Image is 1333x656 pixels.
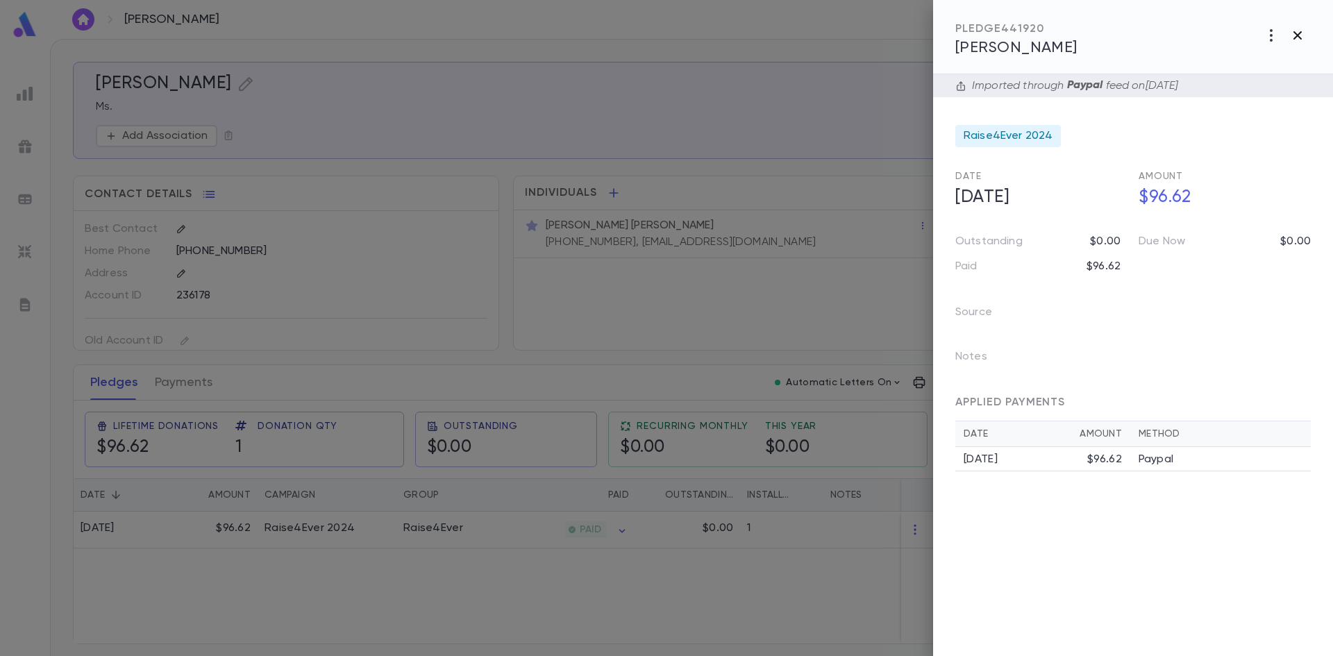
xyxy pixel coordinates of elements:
p: Paid [955,260,978,274]
p: Paypal [1064,78,1106,93]
span: Date [955,171,981,181]
div: PLEDGE 441920 [955,22,1078,36]
div: [DATE] [964,453,1087,466]
span: Raise4Ever 2024 [964,129,1053,143]
h5: $96.62 [1130,183,1311,212]
p: Paypal [1139,453,1173,466]
span: [PERSON_NAME] [955,40,1078,56]
div: Date [964,428,1080,439]
div: Imported through feed on [DATE] [966,78,1178,93]
p: Outstanding [955,235,1023,249]
span: Amount [1139,171,1183,181]
div: Amount [1080,428,1122,439]
span: APPLIED PAYMENTS [955,397,1065,408]
h5: [DATE] [947,183,1127,212]
p: Notes [955,346,1009,373]
p: $0.00 [1280,235,1311,249]
div: Raise4Ever 2024 [955,125,1061,147]
p: Source [955,301,1014,329]
p: $96.62 [1087,260,1121,274]
p: Due Now [1139,235,1185,249]
div: $96.62 [1087,453,1122,466]
th: Method [1130,421,1311,447]
p: $0.00 [1090,235,1121,249]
